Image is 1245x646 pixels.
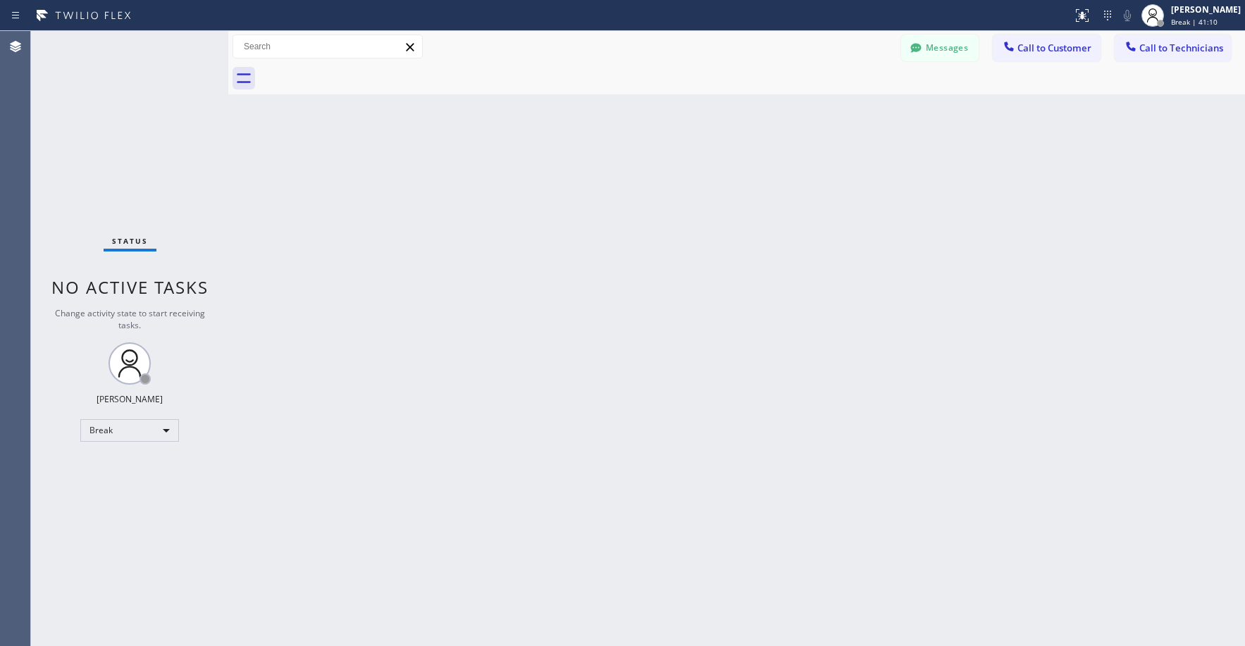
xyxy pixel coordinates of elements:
[1171,4,1241,15] div: [PERSON_NAME]
[97,393,163,405] div: [PERSON_NAME]
[1139,42,1223,54] span: Call to Technicians
[233,35,422,58] input: Search
[1115,35,1231,61] button: Call to Technicians
[1017,42,1091,54] span: Call to Customer
[55,307,205,331] span: Change activity state to start receiving tasks.
[80,419,179,442] div: Break
[1171,17,1218,27] span: Break | 41:10
[993,35,1101,61] button: Call to Customer
[51,275,209,299] span: No active tasks
[112,236,148,246] span: Status
[901,35,979,61] button: Messages
[1117,6,1137,25] button: Mute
